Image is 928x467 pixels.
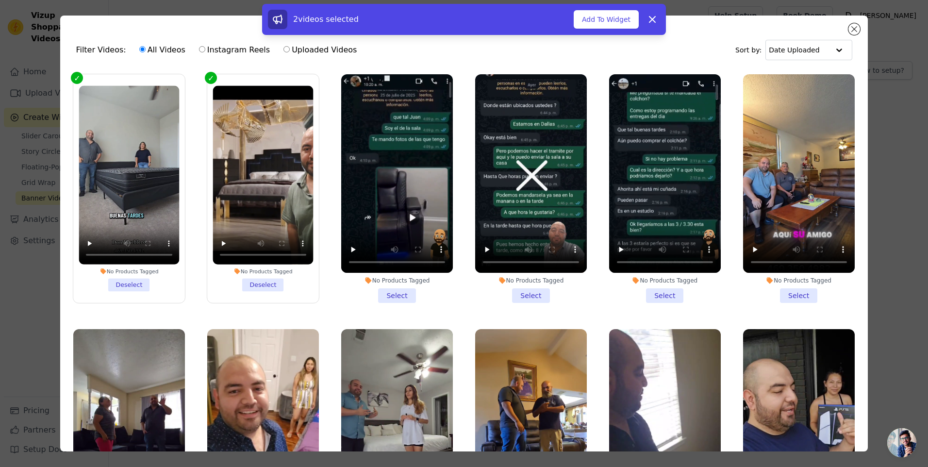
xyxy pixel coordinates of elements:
div: No Products Tagged [79,267,180,274]
button: Add To Widget [574,10,639,29]
div: Filter Videos: [76,39,362,61]
label: Uploaded Videos [283,44,357,56]
div: No Products Tagged [475,277,587,284]
div: No Products Tagged [743,277,855,284]
div: No Products Tagged [341,277,453,284]
label: Instagram Reels [199,44,270,56]
div: No Products Tagged [213,267,314,274]
span: 2 videos selected [293,15,359,24]
a: Open chat [887,428,916,457]
div: Sort by: [735,40,852,60]
label: All Videos [139,44,186,56]
div: No Products Tagged [609,277,721,284]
